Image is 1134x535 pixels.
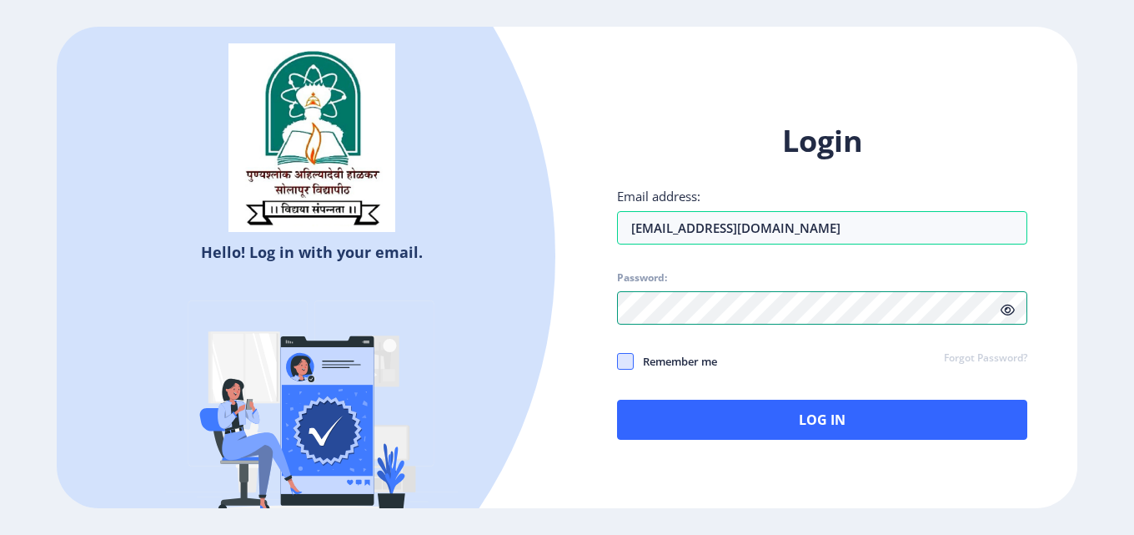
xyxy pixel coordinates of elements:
label: Email address: [617,188,700,204]
input: Email address [617,211,1027,245]
label: Password: [617,271,667,285]
a: Forgot Password? [944,351,1027,366]
span: Remember me [634,351,717,371]
h1: Login [617,121,1027,161]
button: Log In [617,400,1027,440]
img: sulogo.png [228,43,395,232]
